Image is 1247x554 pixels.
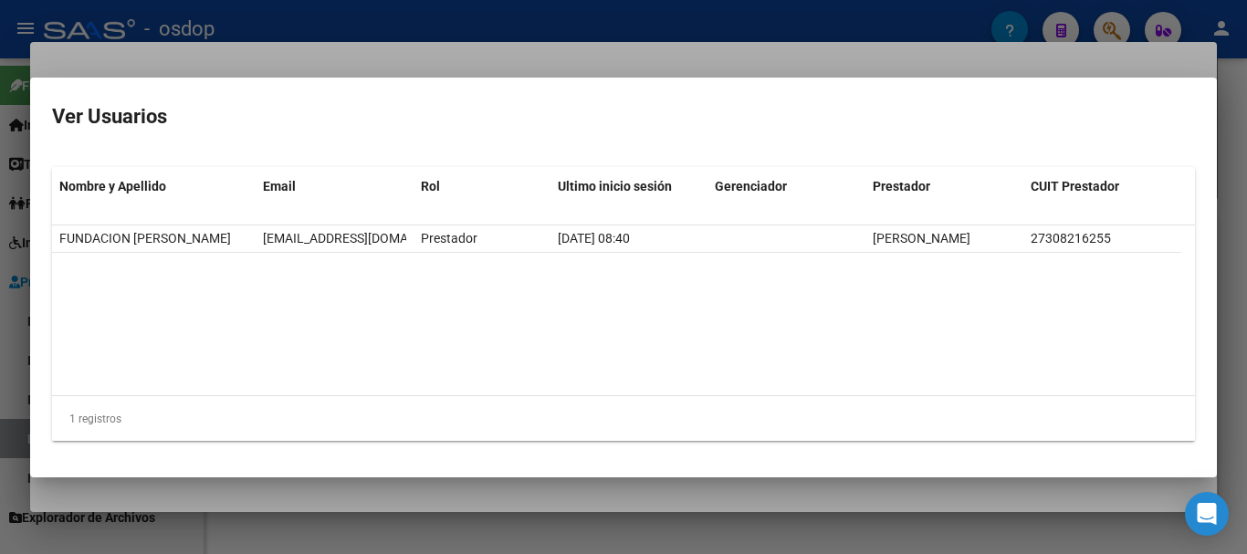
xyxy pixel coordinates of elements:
span: Email [263,179,296,193]
h2: Ver Usuarios [52,99,1195,134]
span: CUIT Prestador [1031,179,1119,193]
datatable-header-cell: Email [256,167,414,206]
span: Prestador [873,179,930,193]
datatable-header-cell: Gerenciador [707,167,865,206]
span: Rol [421,179,440,193]
datatable-header-cell: CUIT Prestador [1023,167,1181,206]
span: Ultimo inicio sesión [558,179,672,193]
datatable-header-cell: Prestador [865,167,1023,206]
div: Open Intercom Messenger [1185,492,1229,536]
span: Nombre y Apellido [59,179,166,193]
span: FUNDACION [PERSON_NAME] [59,231,231,246]
span: 27308216255 [1031,231,1111,246]
datatable-header-cell: Nombre y Apellido [52,167,256,206]
span: [DATE] 08:40 [558,231,630,246]
span: fundacionsantoto@gmail.com [263,231,466,246]
datatable-header-cell: Ultimo inicio sesión [550,167,708,206]
span: Prestador [421,231,477,246]
span: [PERSON_NAME] [873,231,970,246]
span: Gerenciador [715,179,787,193]
div: 1 registros [52,396,1195,442]
datatable-header-cell: Rol [414,167,550,206]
